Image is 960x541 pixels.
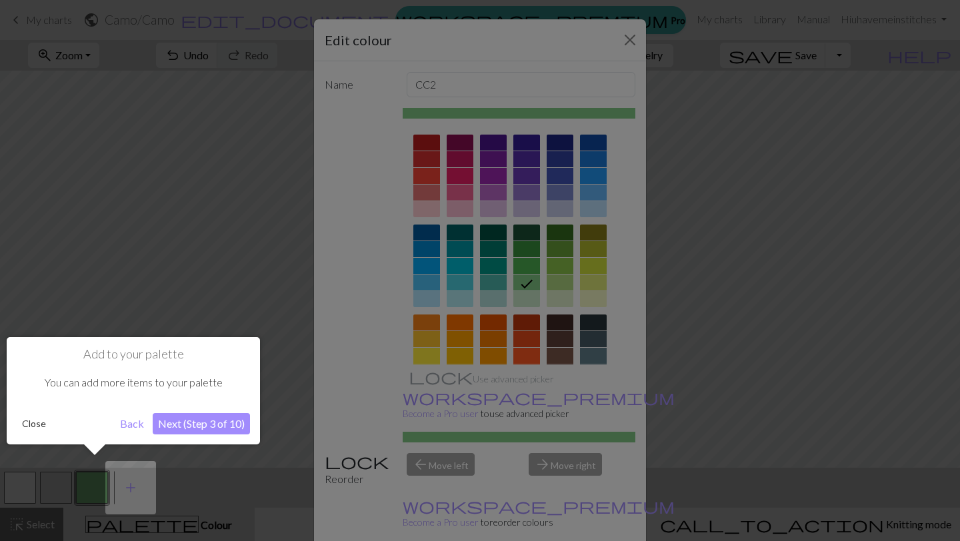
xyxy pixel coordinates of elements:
[153,413,250,434] button: Next (Step 3 of 10)
[17,414,51,434] button: Close
[17,347,250,362] h1: Add to your palette
[17,362,250,403] div: You can add more items to your palette
[7,337,260,444] div: Add to your palette
[115,413,149,434] button: Back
